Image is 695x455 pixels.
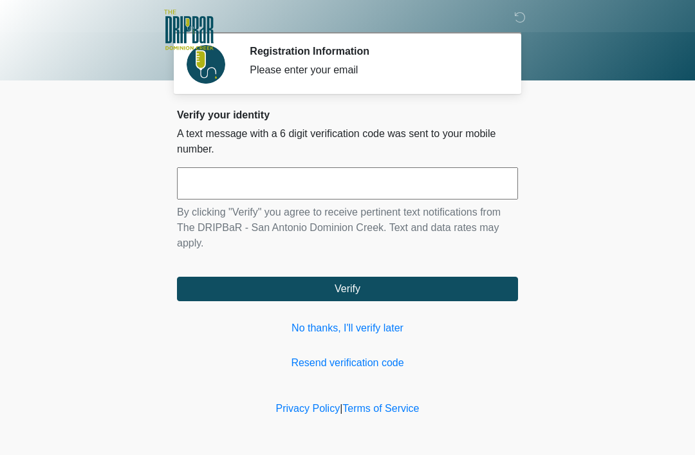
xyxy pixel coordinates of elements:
h2: Verify your identity [177,109,518,121]
a: | [340,403,342,414]
img: Agent Avatar [187,45,225,84]
p: A text message with a 6 digit verification code was sent to your mobile number. [177,126,518,157]
a: Resend verification code [177,355,518,371]
div: Please enter your email [250,62,499,78]
a: Privacy Policy [276,403,340,414]
img: The DRIPBaR - San Antonio Dominion Creek Logo [164,10,214,52]
a: No thanks, I'll verify later [177,320,518,336]
button: Verify [177,277,518,301]
a: Terms of Service [342,403,419,414]
p: By clicking "Verify" you agree to receive pertinent text notifications from The DRIPBaR - San Ant... [177,205,518,251]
